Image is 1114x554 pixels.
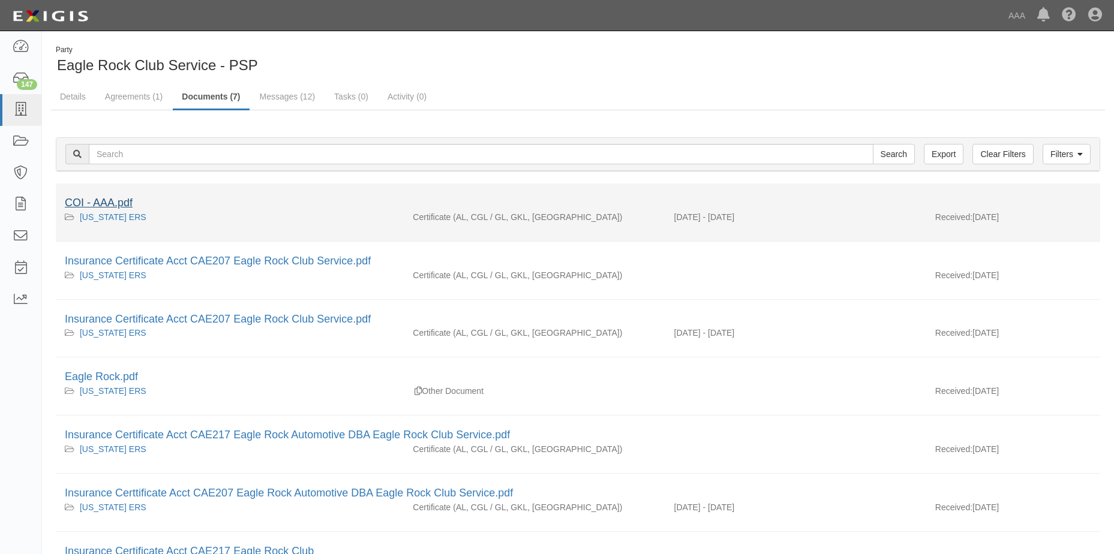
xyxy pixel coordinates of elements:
[665,443,926,444] div: Effective - Expiration
[935,269,972,281] p: Received:
[51,85,95,109] a: Details
[404,327,665,339] div: Auto Liability Commercial General Liability / Garage Liability Garage Keepers Liability On-Hook
[935,501,972,513] p: Received:
[80,212,146,222] a: [US_STATE] ERS
[65,197,133,209] a: COI - AAA.pdf
[65,313,371,325] a: Insurance Certificate Acct CAE207 Eagle Rock Club Service.pdf
[665,501,926,513] div: Effective 06/14/2023 - Expiration 06/14/2024
[1062,8,1076,23] i: Help Center - Complianz
[415,385,422,397] div: Duplicate
[80,270,146,280] a: [US_STATE] ERS
[56,45,258,55] div: Party
[924,144,963,164] a: Export
[65,255,371,267] a: Insurance Certificate Acct CAE207 Eagle Rock Club Service.pdf
[935,211,972,223] p: Received:
[65,269,395,281] div: California ERS
[57,57,258,73] span: Eagle Rock Club Service - PSP
[926,327,1100,345] div: [DATE]
[1002,4,1031,28] a: AAA
[935,443,972,455] p: Received:
[404,385,665,397] div: Other Document
[89,144,873,164] input: Search
[325,85,377,109] a: Tasks (0)
[96,85,172,109] a: Agreements (1)
[926,385,1100,403] div: [DATE]
[9,5,92,27] img: logo-5460c22ac91f19d4615b14bd174203de0afe785f0fc80cf4dbbc73dc1793850b.png
[65,429,510,441] a: Insurance Certificate Acct CAE217 Eagle Rock Automotive DBA Eagle Rock Club Service.pdf
[926,501,1100,519] div: [DATE]
[926,443,1100,461] div: [DATE]
[65,369,1091,385] div: Eagle Rock.pdf
[173,85,249,110] a: Documents (7)
[251,85,325,109] a: Messages (12)
[935,327,972,339] p: Received:
[80,444,146,454] a: [US_STATE] ERS
[80,386,146,396] a: [US_STATE] ERS
[404,501,665,513] div: Auto Liability Commercial General Liability / Garage Liability Garage Keepers Liability On-Hook
[17,79,37,90] div: 147
[1043,144,1091,164] a: Filters
[80,502,146,512] a: [US_STATE] ERS
[65,385,395,397] div: California ERS
[972,144,1033,164] a: Clear Filters
[80,328,146,338] a: [US_STATE] ERS
[404,269,665,281] div: Auto Liability Commercial General Liability / Garage Liability Garage Keepers Liability On-Hook
[51,45,569,76] div: Eagle Rock Club Service - PSP
[65,443,395,455] div: California ERS
[65,371,138,383] a: Eagle Rock.pdf
[665,385,926,386] div: Effective - Expiration
[65,254,1091,269] div: Insurance Certificate Acct CAE207 Eagle Rock Club Service.pdf
[935,385,972,397] p: Received:
[65,195,1091,211] div: COI - AAA.pdf
[926,269,1100,287] div: [DATE]
[65,427,1091,443] div: Insurance Certificate Acct CAE217 Eagle Rock Automotive DBA Eagle Rock Club Service.pdf
[65,211,395,223] div: California ERS
[404,443,665,455] div: Auto Liability Commercial General Liability / Garage Liability Garage Keepers Liability On-Hook
[926,211,1100,229] div: [DATE]
[65,501,395,513] div: California ERS
[665,269,926,270] div: Effective - Expiration
[65,486,1091,501] div: Insurance Certtificate Acct CAE207 Eagle Rock Automotive DBA Eagle Rock Club Service.pdf
[65,487,513,499] a: Insurance Certtificate Acct CAE207 Eagle Rock Automotive DBA Eagle Rock Club Service.pdf
[379,85,436,109] a: Activity (0)
[65,327,395,339] div: California ERS
[665,211,926,223] div: Effective 06/14/2025 - Expiration 06/14/2026
[404,211,665,223] div: Auto Liability Commercial General Liability / Garage Liability Garage Keepers Liability On-Hook
[665,327,926,339] div: Effective 06/14/2024 - Expiration 06/14/2025
[65,312,1091,327] div: Insurance Certificate Acct CAE207 Eagle Rock Club Service.pdf
[873,144,915,164] input: Search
